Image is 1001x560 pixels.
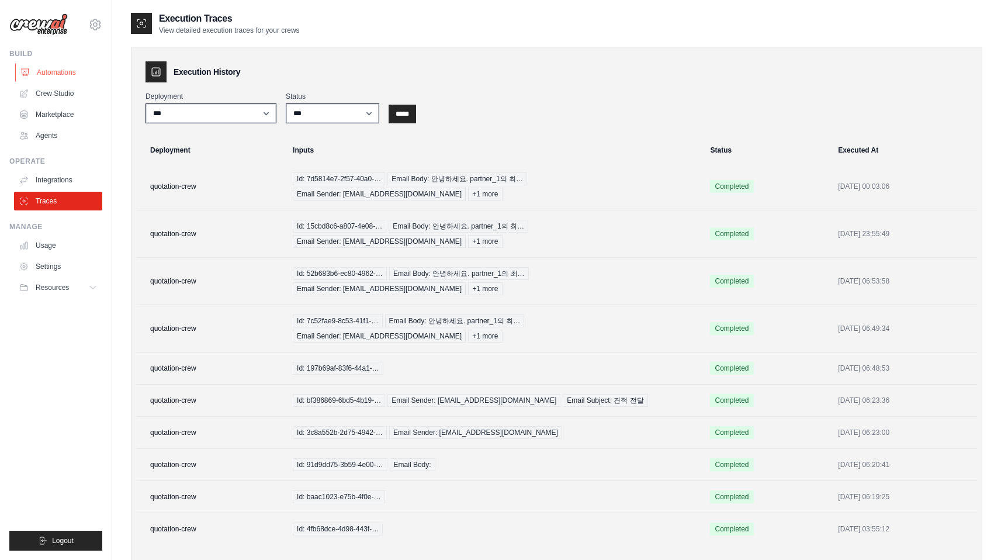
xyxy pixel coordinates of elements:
[831,449,977,481] td: [DATE] 06:20:41
[293,235,466,248] span: Email Sender: [EMAIL_ADDRESS][DOMAIN_NAME]
[146,92,276,101] label: Deployment
[389,267,529,280] span: Email Body: 안녕하세요. partner_1의 최…
[293,267,387,280] span: Id: 52b683b6-ec80-4962-…
[136,258,286,305] td: quotation-crew
[831,258,977,305] td: [DATE] 06:53:58
[286,449,703,481] td: {"id":"91d9dd75-3b59-4e00-8a89-cae3c146d0e1","email_body":""}
[831,417,977,449] td: [DATE] 06:23:00
[387,172,527,185] span: Email Body: 안녕하세요. partner_1의 최…
[390,458,435,471] span: Email Body:
[710,394,753,407] span: Completed
[136,305,286,352] td: quotation-crew
[286,163,703,210] td: {"id":"7d5814e7-2f57-40a0-9716-ed4df88a54f5","email_body":"안녕하세요.\npartner_1의 최협력 대리입니다.\n다음 물품에 ...
[387,394,560,407] span: Email Sender: [EMAIL_ADDRESS][DOMAIN_NAME]
[831,305,977,352] td: [DATE] 06:49:34
[831,163,977,210] td: [DATE] 00:03:06
[9,157,102,166] div: Operate
[9,49,102,58] div: Build
[710,490,753,503] span: Completed
[468,188,502,201] span: +1 more
[136,481,286,513] td: quotation-crew
[831,385,977,417] td: [DATE] 06:23:36
[710,180,753,193] span: Completed
[14,105,102,124] a: Marketplace
[831,352,977,385] td: [DATE] 06:48:53
[293,362,383,375] span: Id: 197b69af-83f6-44a1-…
[136,417,286,449] td: quotation-crew
[14,257,102,276] a: Settings
[293,394,385,407] span: Id: bf386869-6bd5-4b19-…
[9,222,102,231] div: Manage
[286,137,703,163] th: Inputs
[14,126,102,145] a: Agents
[286,258,703,305] td: {"id":"52b683b6-ec80-4962-8955-850688d90b3d","email_body":"안녕하세요.\npartner_1의 최협력 대리입니다.\n다음 물품에 ...
[710,227,753,240] span: Completed
[36,283,69,292] span: Resources
[286,513,703,545] td: {"id":"4fb68dce-4d98-443f-a48f-5d9896e818af"}
[293,314,382,327] span: Id: 7c52fae9-8c53-41f1-…
[286,352,703,385] td: {"id":"197b69af-83f6-44a1-8dfc-22f3c0e5dc64"}
[468,330,502,343] span: +1 more
[52,536,74,545] span: Logout
[831,210,977,258] td: [DATE] 23:55:49
[293,458,387,471] span: Id: 91d9dd75-3b59-4e00-…
[136,352,286,385] td: quotation-crew
[293,188,466,201] span: Email Sender: [EMAIL_ADDRESS][DOMAIN_NAME]
[9,531,102,551] button: Logout
[136,449,286,481] td: quotation-crew
[293,282,466,295] span: Email Sender: [EMAIL_ADDRESS][DOMAIN_NAME]
[710,523,753,535] span: Completed
[293,490,385,503] span: Id: baac1023-e75b-4f0e-…
[710,275,753,288] span: Completed
[710,458,753,471] span: Completed
[831,137,977,163] th: Executed At
[136,385,286,417] td: quotation-crew
[286,210,703,258] td: {"id":"15cbd8c6-a807-4e08-a9f8-bcc0fbd04616","email_body":"안녕하세요.\npartner_1의 최협력 대리입니다.\n다음 물품에 ...
[136,137,286,163] th: Deployment
[286,481,703,513] td: {"id":"baac1023-e75b-4f0e-bb94-fc79037a9aca"}
[136,513,286,545] td: quotation-crew
[563,394,647,407] span: Email Subject: 견적 전달
[136,163,286,210] td: quotation-crew
[293,172,385,185] span: Id: 7d5814e7-2f57-40a0-…
[468,235,502,248] span: +1 more
[286,385,703,417] td: {"id":"bf386869-6bd5-4b19-89a4-31bd8b5911f7","email_sender":"skaghzz@naver.com","email_subject":"...
[710,322,753,335] span: Completed
[468,282,502,295] span: +1 more
[710,362,753,375] span: Completed
[14,192,102,210] a: Traces
[831,513,977,545] td: [DATE] 03:55:12
[15,63,103,82] a: Automations
[14,278,102,297] button: Resources
[831,481,977,513] td: [DATE] 06:19:25
[14,171,102,189] a: Integrations
[14,236,102,255] a: Usage
[389,426,562,439] span: Email Sender: [EMAIL_ADDRESS][DOMAIN_NAME]
[159,12,300,26] h2: Execution Traces
[174,66,240,78] h3: Execution History
[293,523,383,535] span: Id: 4fb68dce-4d98-443f-…
[159,26,300,35] p: View detailed execution traces for your crews
[286,417,703,449] td: {"id":"3c8a552b-2d75-4942-8b98-b119cef379e5","email_sender":"skaghzz@naver.com"}
[703,137,831,163] th: Status
[14,84,102,103] a: Crew Studio
[385,314,525,327] span: Email Body: 안녕하세요. partner_1의 최…
[293,426,387,439] span: Id: 3c8a552b-2d75-4942-…
[286,305,703,352] td: {"id":"7c52fae9-8c53-41f1-82cd-c40cfbf9aa78","email_body":"안녕하세요.\npartner_1의 최협력 대리입니다.\n다음 물품에 ...
[9,13,68,36] img: Logo
[389,220,528,233] span: Email Body: 안녕하세요. partner_1의 최…
[293,330,466,343] span: Email Sender: [EMAIL_ADDRESS][DOMAIN_NAME]
[710,426,753,439] span: Completed
[136,210,286,258] td: quotation-crew
[286,92,379,101] label: Status
[293,220,386,233] span: Id: 15cbd8c6-a807-4e08-…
